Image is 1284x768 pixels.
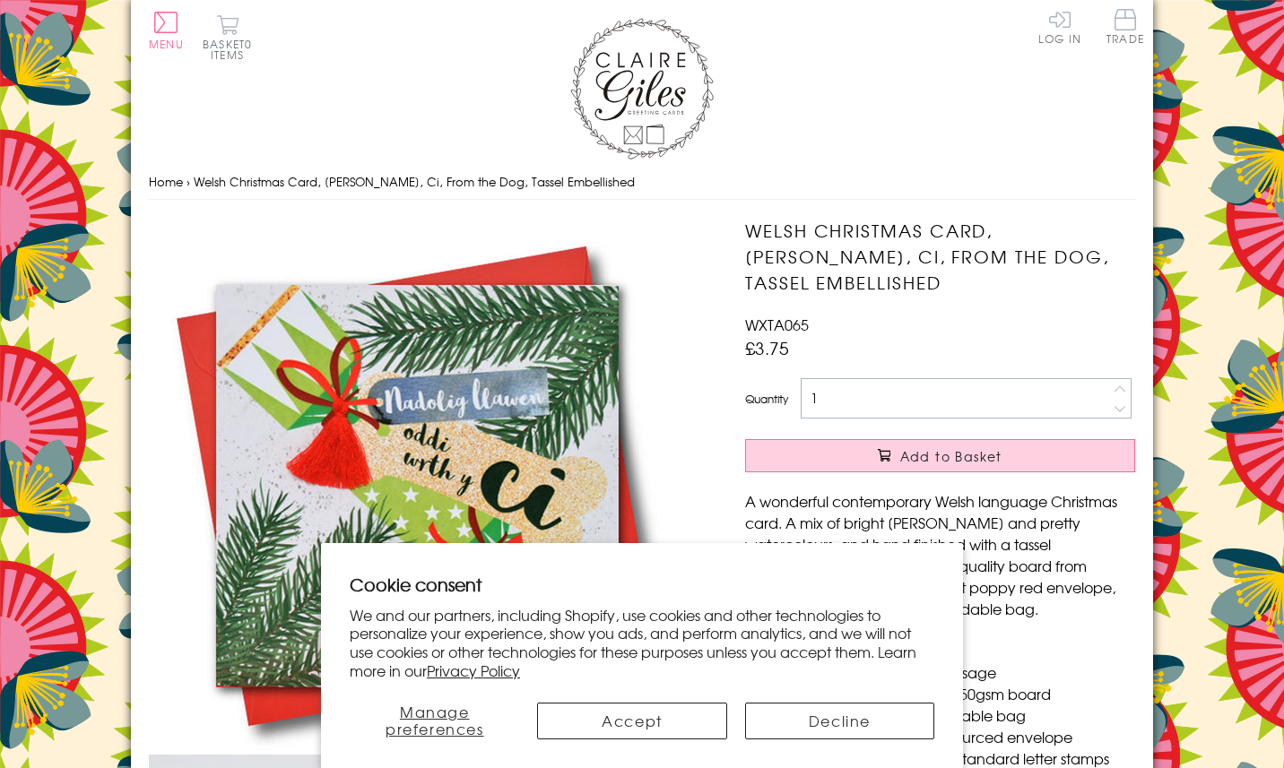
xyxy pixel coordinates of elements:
[194,173,635,190] span: Welsh Christmas Card, [PERSON_NAME], Ci, From the Dog, Tassel Embellished
[149,36,184,52] span: Menu
[350,703,519,739] button: Manage preferences
[1106,9,1144,44] span: Trade
[745,314,809,335] span: WXTA065
[745,218,1135,295] h1: Welsh Christmas Card, [PERSON_NAME], Ci, From the Dog, Tassel Embellished
[427,660,520,681] a: Privacy Policy
[537,703,726,739] button: Accept
[1106,9,1144,47] a: Trade
[1038,9,1081,44] a: Log In
[350,606,934,680] p: We and our partners, including Shopify, use cookies and other technologies to personalize your ex...
[745,490,1135,619] p: A wonderful contemporary Welsh language Christmas card. A mix of bright [PERSON_NAME] and pretty ...
[149,12,184,49] button: Menu
[211,36,252,63] span: 0 items
[149,164,1135,201] nav: breadcrumbs
[149,218,687,755] img: Welsh Christmas Card, Nadolig Llawen, Ci, From the Dog, Tassel Embellished
[570,18,714,160] img: Claire Giles Greetings Cards
[350,572,934,597] h2: Cookie consent
[745,703,934,739] button: Decline
[149,173,183,190] a: Home
[745,439,1135,472] button: Add to Basket
[203,14,252,60] button: Basket0 items
[745,391,788,407] label: Quantity
[187,173,190,190] span: ›
[745,335,789,360] span: £3.75
[386,701,484,739] span: Manage preferences
[900,447,1002,465] span: Add to Basket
